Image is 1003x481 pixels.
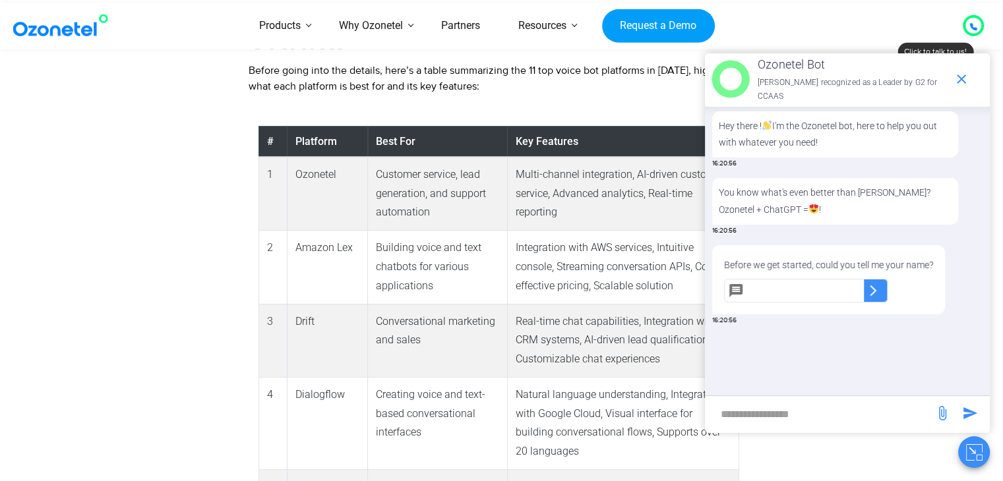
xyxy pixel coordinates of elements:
td: Dialogflow [287,377,367,469]
p: Hey there ! I'm the Ozonetel bot, here to help you out with whatever you need! [719,118,952,151]
th: Platform [287,126,367,157]
p: [PERSON_NAME] recognized as a Leader by G2 for CCAAS [758,76,947,104]
td: Ozonetel [287,157,367,231]
span: send message [929,400,956,426]
th: Best For [368,126,507,157]
img: 👋 [762,121,772,130]
td: 4 [258,377,287,469]
a: Partners [422,3,499,49]
td: Drift [287,304,367,377]
a: Why Ozonetel [320,3,422,49]
a: Resources [499,3,586,49]
th: Key Features [507,126,739,157]
span: 16:20:56 [712,159,737,169]
td: Amazon Lex [287,231,367,304]
th: # [258,126,287,157]
td: Customer service, lead generation, and support automation [368,157,507,231]
strong: Overview [249,31,345,54]
span: end chat or minimize [948,66,975,92]
button: Close chat [958,436,990,468]
div: new-msg-input [712,403,928,426]
a: Products [240,3,320,49]
span: 16:20:56 [712,226,737,236]
img: header [712,60,750,98]
td: Conversational marketing and sales [368,304,507,377]
td: 2 [258,231,287,304]
span: Before going into the details, here’s a table summarizing the 11 top voice bot platforms in [DATE... [249,64,749,93]
td: Multi-channel integration, AI-driven customer service, Advanced analytics, Real-time reporting [507,157,739,231]
td: Natural language understanding, Integration with Google Cloud, Visual interface for building conv... [507,377,739,469]
a: Request a Demo [602,9,715,43]
p: Ozonetel Bot [758,54,947,75]
p: You know what's even better than [PERSON_NAME]? Ozonetel + ChatGPT = ! [719,184,952,217]
td: Real-time chat capabilities, Integration with CRM systems, AI-driven lead qualification, Customiz... [507,304,739,377]
span: send message [957,400,983,426]
p: Before we get started, could you tell me your name? [724,257,933,273]
td: 1 [258,157,287,231]
td: Building voice and text chatbots for various applications [368,231,507,304]
span: 16:20:56 [712,316,737,325]
td: Integration with AWS services, Intuitive console, Streaming conversation APIs, Cost-effective pri... [507,231,739,304]
img: 😍 [809,204,818,213]
td: Creating voice and text-based conversational interfaces [368,377,507,469]
td: 3 [258,304,287,377]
